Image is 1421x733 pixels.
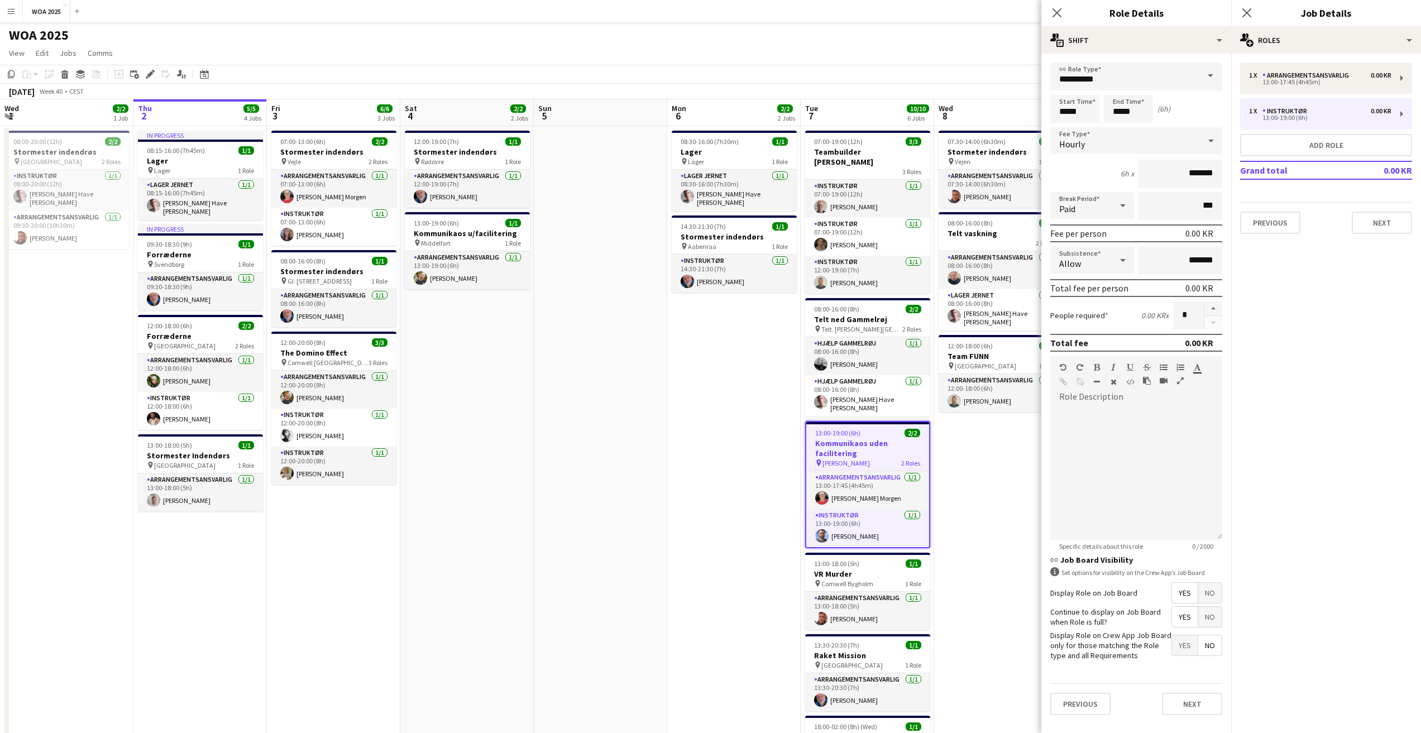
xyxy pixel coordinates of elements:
[405,147,530,157] h3: Stormester indendørs
[805,650,930,660] h3: Raket Mission
[1050,567,1222,578] div: Set options for visibility on the Crew App’s Job Board
[803,109,818,122] span: 7
[138,451,263,461] h3: Stormester Indendørs
[9,48,25,58] span: View
[814,641,859,649] span: 13:30-20:30 (7h)
[1050,228,1107,239] div: Fee per person
[905,661,921,669] span: 1 Role
[83,46,117,60] a: Comms
[681,137,739,146] span: 08:30-16:00 (7h30m)
[271,332,396,485] app-job-card: 12:00-20:00 (8h)3/3The Domino Effect Comwell [GEOGRAPHIC_DATA]3 RolesArrangementsansvarlig1/112:0...
[102,157,121,166] span: 2 Roles
[147,322,192,330] span: 12:00-18:00 (6h)
[138,156,263,166] h3: Lager
[821,579,873,588] span: Comwell Bygholm
[1059,363,1067,372] button: Undo
[805,218,930,256] app-card-role: Instruktør1/107:00-19:00 (12h)[PERSON_NAME]
[805,634,930,711] app-job-card: 13:30-20:30 (7h)1/1Raket Mission [GEOGRAPHIC_DATA]1 RoleArrangementsansvarlig1/113:30-20:30 (7h)[...
[371,277,387,285] span: 1 Role
[1039,219,1055,227] span: 2/2
[1347,161,1412,179] td: 0.00 KR
[814,722,877,731] span: 18:00-02:00 (8h) (Wed)
[1126,363,1134,372] button: Underline
[806,438,929,458] h3: Kommunikaos uden facilitering
[906,722,921,731] span: 1/1
[23,1,70,22] button: WOA 2025
[1185,282,1213,294] div: 0.00 KR
[271,348,396,358] h3: The Domino Effect
[822,459,870,467] span: [PERSON_NAME]
[939,147,1064,157] h3: Stormeter indendørs
[36,48,49,58] span: Edit
[772,222,788,231] span: 1/1
[821,661,883,669] span: [GEOGRAPHIC_DATA]
[138,354,263,392] app-card-role: Arrangementsansvarlig1/112:00-18:00 (6h)[PERSON_NAME]
[271,103,280,113] span: Fri
[772,242,788,251] span: 1 Role
[270,109,280,122] span: 3
[907,104,929,113] span: 10/10
[939,212,1064,330] app-job-card: 08:00-16:00 (8h)2/2Telt vaskning2 RolesArrangementsansvarlig1/108:00-16:00 (8h)[PERSON_NAME]Lager...
[814,137,863,146] span: 07:00-19:00 (12h)
[805,131,930,294] div: 07:00-19:00 (12h)3/3Teambuilder [PERSON_NAME]3 RolesInstruktør1/107:00-19:00 (12h)[PERSON_NAME]In...
[1109,363,1117,372] button: Italic
[906,137,921,146] span: 3/3
[511,114,528,122] div: 2 Jobs
[805,673,930,711] app-card-role: Arrangementsansvarlig1/113:30-20:30 (7h)[PERSON_NAME]
[372,338,387,347] span: 3/3
[154,342,216,350] span: [GEOGRAPHIC_DATA]
[805,337,930,375] app-card-role: Hjælp Gammelrøj1/108:00-16:00 (8h)[PERSON_NAME]
[907,114,929,122] div: 6 Jobs
[288,358,369,367] span: Comwell [GEOGRAPHIC_DATA]
[672,131,797,211] app-job-card: 08:30-16:00 (7h30m)1/1Lager Lager1 RoleLager Jernet1/108:30-16:00 (7h30m)[PERSON_NAME] Have [PERS...
[505,219,521,227] span: 1/1
[1231,6,1421,20] h3: Job Details
[939,374,1064,412] app-card-role: Arrangementsansvarlig1/112:00-18:00 (6h)[PERSON_NAME]
[244,114,261,122] div: 4 Jobs
[777,104,793,113] span: 2/2
[939,289,1064,330] app-card-role: Lager Jernet1/108:00-16:00 (8h)[PERSON_NAME] Have [PERSON_NAME]
[1249,115,1391,121] div: 13:00-19:00 (6h)
[138,224,263,233] div: In progress
[1039,137,1055,146] span: 1/1
[772,137,788,146] span: 1/1
[288,157,301,166] span: Vejle
[805,553,930,630] app-job-card: 13:00-18:00 (5h)1/1VR Murder Comwell Bygholm1 RoleArrangementsansvarlig1/113:00-18:00 (5h)[PERSON...
[1240,134,1412,156] button: Add role
[138,224,263,310] app-job-card: In progress09:30-18:30 (9h)1/1Forræderne Svendborg1 RoleArrangementsansvarlig1/109:30-18:30 (9h)[...
[805,592,930,630] app-card-role: Arrangementsansvarlig1/113:00-18:00 (5h)[PERSON_NAME]
[421,239,451,247] span: Middelfart
[405,131,530,208] div: 12:00-19:00 (7h)1/1Stormester indendørs Rødovre1 RoleArrangementsansvarlig1/112:00-19:00 (7h)[PER...
[939,103,953,113] span: Wed
[243,104,259,113] span: 5/5
[672,103,686,113] span: Mon
[1143,363,1151,372] button: Strikethrough
[377,104,393,113] span: 6/6
[138,250,263,260] h3: Forræderne
[778,114,795,122] div: 2 Jobs
[670,109,686,122] span: 6
[688,242,716,251] span: Aabenraa
[805,103,818,113] span: Tue
[672,255,797,293] app-card-role: Instruktør1/114:30-21:30 (7h)[PERSON_NAME]
[939,170,1064,208] app-card-role: Arrangementsansvarlig1/107:30-14:00 (6h30m)[PERSON_NAME]
[138,315,263,430] div: 12:00-18:00 (6h)2/2Forræderne [GEOGRAPHIC_DATA]2 RolesArrangementsansvarlig1/112:00-18:00 (6h)[PE...
[372,257,387,265] span: 1/1
[238,240,254,248] span: 1/1
[672,232,797,242] h3: Stormester indendørs
[113,104,128,113] span: 2/2
[1126,377,1134,386] button: HTML Code
[271,266,396,276] h3: Stormester indendørs
[672,215,797,293] app-job-card: 14:30-21:30 (7h)1/1Stormester indendørs Aabenraa1 RoleInstruktør1/114:30-21:30 (7h)[PERSON_NAME]
[405,228,530,238] h3: Kommunikaos u/facilitering
[280,137,326,146] span: 07:00-13:00 (6h)
[1172,635,1198,655] span: Yes
[1352,212,1412,234] button: Next
[280,257,326,265] span: 08:00-16:00 (8h)
[1050,282,1128,294] div: Total fee per person
[955,362,1016,370] span: [GEOGRAPHIC_DATA]
[271,170,396,208] app-card-role: Arrangementsansvarlig1/107:00-13:00 (6h)[PERSON_NAME] Morgen
[939,131,1064,208] app-job-card: 07:30-14:00 (6h30m)1/1Stormeter indendørs Vejen1 RoleArrangementsansvarlig1/107:30-14:00 (6h30m)[...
